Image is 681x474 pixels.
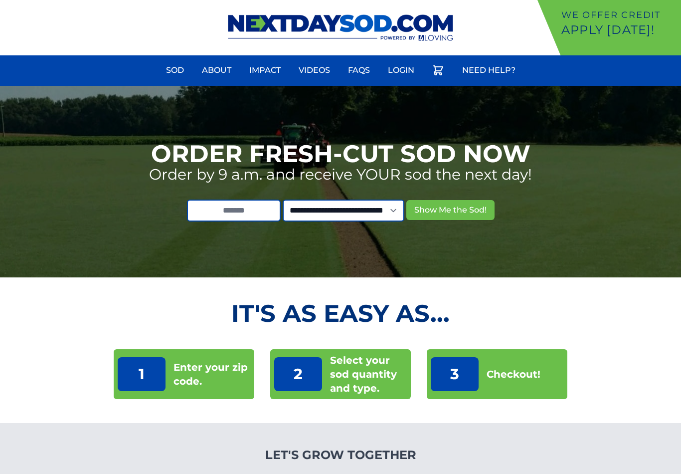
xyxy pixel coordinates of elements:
[243,58,287,82] a: Impact
[561,8,677,22] p: We offer Credit
[406,200,495,220] button: Show Me the Sod!
[149,166,532,184] p: Order by 9 a.m. and receive YOUR sod the next day!
[561,22,677,38] p: Apply [DATE]!
[456,58,521,82] a: Need Help?
[160,58,190,82] a: Sod
[173,360,250,388] p: Enter your zip code.
[487,367,540,381] p: Checkout!
[196,58,237,82] a: About
[114,301,568,325] h2: It's as Easy As...
[293,58,336,82] a: Videos
[342,58,376,82] a: FAQs
[382,58,420,82] a: Login
[330,353,407,395] p: Select your sod quantity and type.
[212,447,470,463] h4: Let's Grow Together
[274,357,322,391] p: 2
[431,357,479,391] p: 3
[151,142,530,166] h1: Order Fresh-Cut Sod Now
[118,357,166,391] p: 1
